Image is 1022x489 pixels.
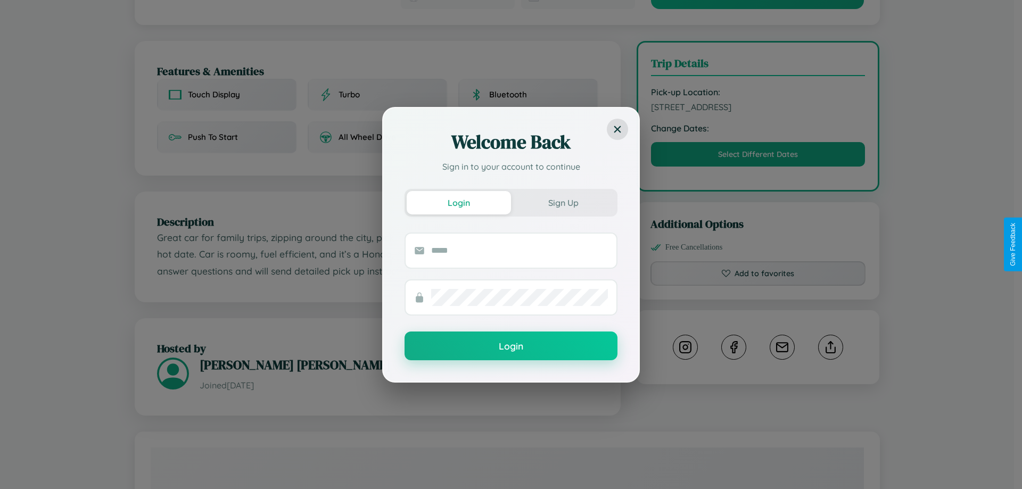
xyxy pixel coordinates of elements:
[407,191,511,214] button: Login
[405,331,617,360] button: Login
[511,191,615,214] button: Sign Up
[405,129,617,155] h2: Welcome Back
[405,160,617,173] p: Sign in to your account to continue
[1009,223,1017,266] div: Give Feedback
